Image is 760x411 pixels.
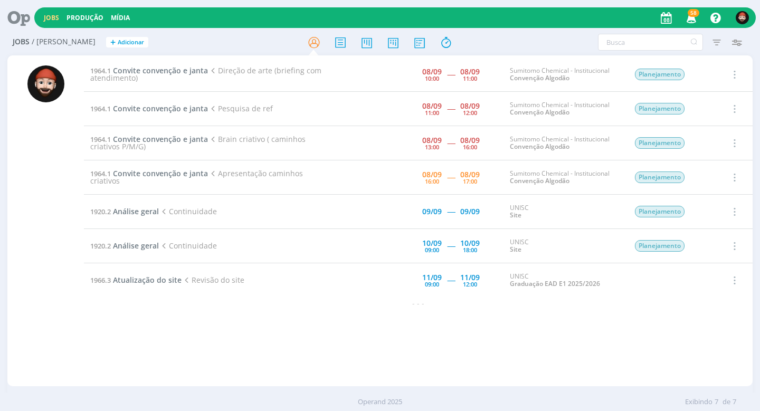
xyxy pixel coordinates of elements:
span: ----- [447,241,455,251]
span: ----- [447,172,455,182]
span: ----- [447,206,455,216]
div: 08/09 [422,137,442,144]
span: Convite convenção e janta [113,134,208,144]
span: 1966.3 [90,275,111,285]
span: Pesquisa de ref [208,103,272,113]
span: Continuidade [159,241,216,251]
span: Direção de arte (briefing com atendimento) [90,65,321,83]
button: 58 [680,8,701,27]
span: Continuidade [159,206,216,216]
span: 1920.2 [90,207,111,216]
span: Planejamento [635,171,685,183]
div: 08/09 [422,102,442,110]
span: Planejamento [635,103,685,114]
div: 16:00 [425,178,439,184]
span: 1920.2 [90,241,111,251]
a: 1964.1Convite convenção e janta [90,134,208,144]
a: 1964.1Convite convenção e janta [90,103,208,113]
a: Mídia [111,13,130,22]
span: Planejamento [635,240,685,252]
div: 16:00 [463,144,477,150]
div: 09/09 [460,208,480,215]
a: Site [510,211,521,219]
a: 1920.2Análise geral [90,241,159,251]
div: Sumitomo Chemical - Institucional [510,67,619,82]
span: + [110,37,116,48]
span: 1964.1 [90,66,111,75]
span: Planejamento [635,137,685,149]
span: Planejamento [635,69,685,80]
div: 11/09 [422,274,442,281]
div: 10/09 [422,240,442,247]
span: / [PERSON_NAME] [32,37,96,46]
div: 09/09 [422,208,442,215]
span: 1964.1 [90,169,111,178]
button: +Adicionar [106,37,148,48]
div: UNISC [510,204,619,219]
span: Apresentação caminhos criativos [90,168,302,186]
div: 18:00 [463,247,477,253]
span: Brain criativo ( caminhos criativos P/M/G) [90,134,305,151]
span: ----- [447,138,455,148]
div: 10:00 [425,75,439,81]
a: Jobs [44,13,59,22]
span: 7 [733,397,736,407]
span: Convite convenção e janta [113,65,208,75]
a: Graduação EAD E1 2025/2026 [510,279,600,288]
div: 13:00 [425,144,439,150]
span: Análise geral [113,241,159,251]
div: 10/09 [460,240,480,247]
span: 58 [688,9,699,17]
div: Sumitomo Chemical - Institucional [510,101,619,117]
div: 08/09 [460,68,480,75]
div: 08/09 [460,137,480,144]
img: W [27,65,64,102]
span: Revisão do site [182,275,244,285]
a: Produção [66,13,103,22]
a: 1964.1Convite convenção e janta [90,168,208,178]
span: Análise geral [113,206,159,216]
span: 1964.1 [90,104,111,113]
div: 09:00 [425,281,439,287]
div: 08/09 [422,171,442,178]
button: Jobs [41,14,62,22]
span: 1964.1 [90,135,111,144]
div: 12:00 [463,110,477,116]
a: Site [510,245,521,254]
span: Convite convenção e janta [113,168,208,178]
span: 7 [715,397,718,407]
a: Convenção Algodão [510,176,569,185]
img: W [736,11,749,24]
button: Produção [63,14,107,22]
span: ----- [447,69,455,79]
div: 11/09 [460,274,480,281]
div: Sumitomo Chemical - Institucional [510,170,619,185]
span: ----- [447,275,455,285]
span: ----- [447,103,455,113]
span: Adicionar [118,39,144,46]
span: Jobs [13,37,30,46]
a: 1966.3Atualização do site [90,275,182,285]
div: 08/09 [460,171,480,178]
button: Mídia [108,14,133,22]
div: 08/09 [460,102,480,110]
div: UNISC [510,273,619,288]
span: Convite convenção e janta [113,103,208,113]
div: UNISC [510,238,619,254]
a: Convenção Algodão [510,142,569,151]
div: 11:00 [425,110,439,116]
div: - - - [84,298,752,309]
div: 08/09 [422,68,442,75]
span: de [723,397,730,407]
span: Planejamento [635,206,685,217]
div: 09:00 [425,247,439,253]
a: Convenção Algodão [510,108,569,117]
a: Convenção Algodão [510,73,569,82]
div: Sumitomo Chemical - Institucional [510,136,619,151]
div: 17:00 [463,178,477,184]
input: Busca [598,34,703,51]
span: Atualização do site [113,275,182,285]
div: 11:00 [463,75,477,81]
a: 1964.1Convite convenção e janta [90,65,208,75]
button: W [735,8,749,27]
